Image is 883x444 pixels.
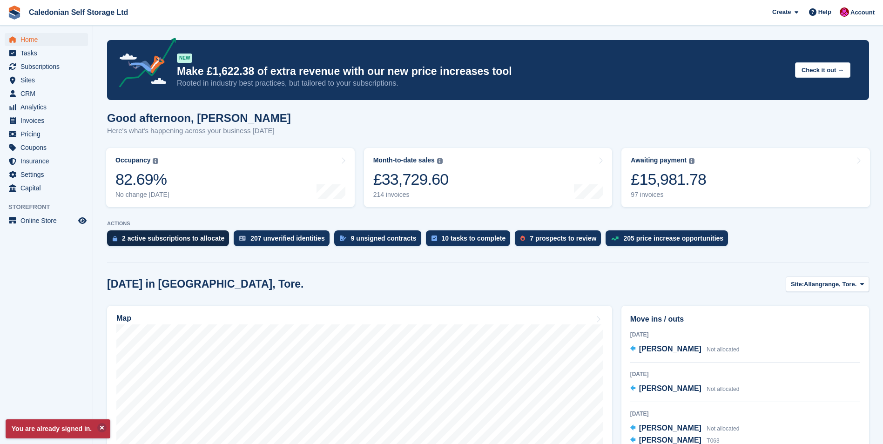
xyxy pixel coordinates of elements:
[20,214,76,227] span: Online Store
[5,87,88,100] a: menu
[20,33,76,46] span: Home
[115,170,169,189] div: 82.69%
[5,60,88,73] a: menu
[107,126,291,136] p: Here's what's happening across your business [DATE]
[850,8,875,17] span: Account
[20,87,76,100] span: CRM
[20,47,76,60] span: Tasks
[530,235,596,242] div: 7 prospects to review
[840,7,849,17] img: Donald Mathieson
[631,170,706,189] div: £15,981.78
[373,170,449,189] div: £33,729.60
[7,6,21,20] img: stora-icon-8386f47178a22dfd0bd8f6a31ec36ba5ce8667c1dd55bd0f319d3a0aa187defe.svg
[20,101,76,114] span: Analytics
[639,424,701,432] span: [PERSON_NAME]
[707,386,739,392] span: Not allocated
[5,33,88,46] a: menu
[77,215,88,226] a: Preview store
[239,235,246,241] img: verify_identity-adf6edd0f0f0b5bbfe63781bf79b02c33cf7c696d77639b501bdc392416b5a36.svg
[373,156,435,164] div: Month-to-date sales
[707,425,739,432] span: Not allocated
[115,191,169,199] div: No change [DATE]
[20,114,76,127] span: Invoices
[623,235,723,242] div: 205 price increase opportunities
[426,230,515,251] a: 10 tasks to complete
[5,214,88,227] a: menu
[630,370,860,378] div: [DATE]
[340,235,346,241] img: contract_signature_icon-13c848040528278c33f63329250d36e43548de30e8caae1d1a13099fd9432cc5.svg
[250,235,325,242] div: 207 unverified identities
[20,155,76,168] span: Insurance
[707,437,719,444] span: T063
[115,156,150,164] div: Occupancy
[631,191,706,199] div: 97 invoices
[630,314,860,325] h2: Move ins / outs
[20,168,76,181] span: Settings
[804,280,856,289] span: Allangrange, Tore.
[5,182,88,195] a: menu
[520,235,525,241] img: prospect-51fa495bee0391a8d652442698ab0144808aea92771e9ea1ae160a38d050c398.svg
[116,314,131,323] h2: Map
[631,156,687,164] div: Awaiting payment
[818,7,831,17] span: Help
[621,148,870,207] a: Awaiting payment £15,981.78 97 invoices
[20,128,76,141] span: Pricing
[606,230,733,251] a: 205 price increase opportunities
[5,128,88,141] a: menu
[25,5,132,20] a: Caledonian Self Storage Ltd
[611,236,619,241] img: price_increase_opportunities-93ffe204e8149a01c8c9dc8f82e8f89637d9d84a8eef4429ea346261dce0b2c0.svg
[122,235,224,242] div: 2 active subscriptions to allocate
[334,230,426,251] a: 9 unsigned contracts
[8,202,93,212] span: Storefront
[106,148,355,207] a: Occupancy 82.69% No change [DATE]
[5,168,88,181] a: menu
[373,191,449,199] div: 214 invoices
[515,230,606,251] a: 7 prospects to review
[20,182,76,195] span: Capital
[639,345,701,353] span: [PERSON_NAME]
[177,78,788,88] p: Rooted in industry best practices, but tailored to your subscriptions.
[5,155,88,168] a: menu
[772,7,791,17] span: Create
[795,62,850,78] button: Check it out →
[177,65,788,78] p: Make £1,622.38 of extra revenue with our new price increases tool
[153,158,158,164] img: icon-info-grey-7440780725fd019a000dd9b08b2336e03edf1995a4989e88bcd33f0948082b44.svg
[107,221,869,227] p: ACTIONS
[6,419,110,438] p: You are already signed in.
[431,235,437,241] img: task-75834270c22a3079a89374b754ae025e5fb1db73e45f91037f5363f120a921f8.svg
[437,158,443,164] img: icon-info-grey-7440780725fd019a000dd9b08b2336e03edf1995a4989e88bcd33f0948082b44.svg
[5,74,88,87] a: menu
[639,436,701,444] span: [PERSON_NAME]
[20,141,76,154] span: Coupons
[791,280,804,289] span: Site:
[786,276,869,292] button: Site: Allangrange, Tore.
[630,343,740,356] a: [PERSON_NAME] Not allocated
[5,114,88,127] a: menu
[234,230,334,251] a: 207 unverified identities
[442,235,506,242] div: 10 tasks to complete
[5,101,88,114] a: menu
[5,141,88,154] a: menu
[107,278,304,290] h2: [DATE] in [GEOGRAPHIC_DATA], Tore.
[630,330,860,339] div: [DATE]
[351,235,417,242] div: 9 unsigned contracts
[20,74,76,87] span: Sites
[5,47,88,60] a: menu
[639,384,701,392] span: [PERSON_NAME]
[20,60,76,73] span: Subscriptions
[113,235,117,242] img: active_subscription_to_allocate_icon-d502201f5373d7db506a760aba3b589e785aa758c864c3986d89f69b8ff3...
[111,38,176,91] img: price-adjustments-announcement-icon-8257ccfd72463d97f412b2fc003d46551f7dbcb40ab6d574587a9cd5c0d94...
[630,423,740,435] a: [PERSON_NAME] Not allocated
[689,158,694,164] img: icon-info-grey-7440780725fd019a000dd9b08b2336e03edf1995a4989e88bcd33f0948082b44.svg
[177,54,192,63] div: NEW
[107,230,234,251] a: 2 active subscriptions to allocate
[707,346,739,353] span: Not allocated
[630,410,860,418] div: [DATE]
[630,383,740,395] a: [PERSON_NAME] Not allocated
[364,148,613,207] a: Month-to-date sales £33,729.60 214 invoices
[107,112,291,124] h1: Good afternoon, [PERSON_NAME]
